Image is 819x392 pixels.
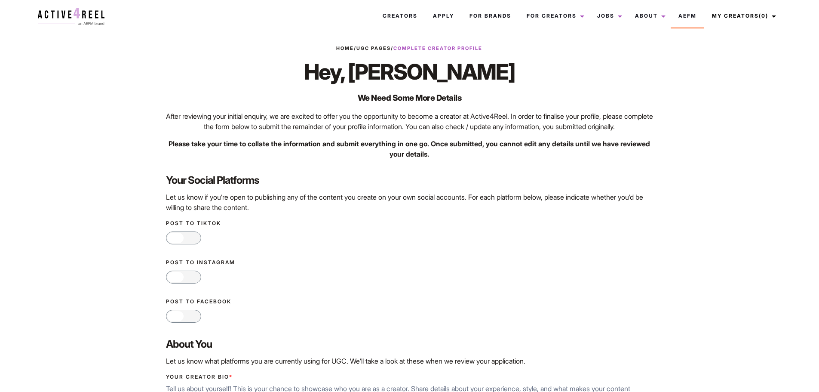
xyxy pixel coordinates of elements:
[462,4,519,28] a: For Brands
[671,4,704,28] a: AEFM
[163,59,655,85] h1: Hey, [PERSON_NAME]
[356,45,391,51] a: UGC Pages
[375,4,425,28] a: Creators
[163,111,655,132] p: After reviewing your initial enquiry, we are excited to offer you the opportunity to become a cre...
[519,4,589,28] a: For Creators
[393,45,482,51] strong: Complete Creator Profile
[166,192,653,213] p: Let us know if you’re open to publishing any of the content you create on your own social account...
[589,4,627,28] a: Jobs
[166,373,653,381] label: Your Creator Bio
[166,298,653,306] label: Post to Facebook
[425,4,462,28] a: Apply
[759,12,768,19] span: (0)
[166,259,653,266] label: Post to Instagram
[704,4,781,28] a: My Creators(0)
[336,45,482,52] span: / /
[166,337,653,352] label: About You
[166,173,653,188] label: Your Social Platforms
[166,219,653,227] label: Post to TikTok
[163,92,655,104] h4: We Need Some More Details
[336,45,354,51] a: Home
[166,356,653,366] p: Let us know what platforms you are currently using for UGC. We’ll take a look at these when we re...
[169,139,650,158] strong: Please take your time to collate the information and submit everything in one go. Once submitted,...
[627,4,671,28] a: About
[38,8,104,25] img: a4r-logo.svg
